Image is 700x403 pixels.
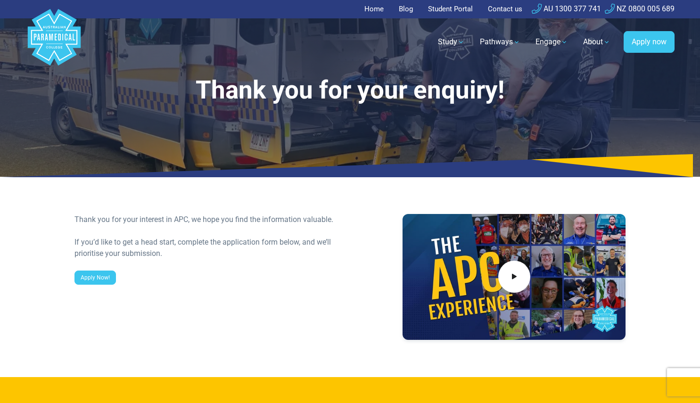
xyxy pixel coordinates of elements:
[74,271,116,285] a: Apply Now!
[432,29,470,55] a: Study
[74,75,626,105] h1: Thank you for your enquiry!
[26,18,82,66] a: Australian Paramedical College
[532,4,601,13] a: AU 1300 377 741
[74,237,345,259] div: If you’d like to get a head start, complete the application form below, and we’ll prioritise your...
[474,29,526,55] a: Pathways
[577,29,616,55] a: About
[605,4,675,13] a: NZ 0800 005 689
[624,31,675,53] a: Apply now
[74,214,345,225] div: Thank you for your interest in APC, we hope you find the information valuable.
[530,29,574,55] a: Engage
